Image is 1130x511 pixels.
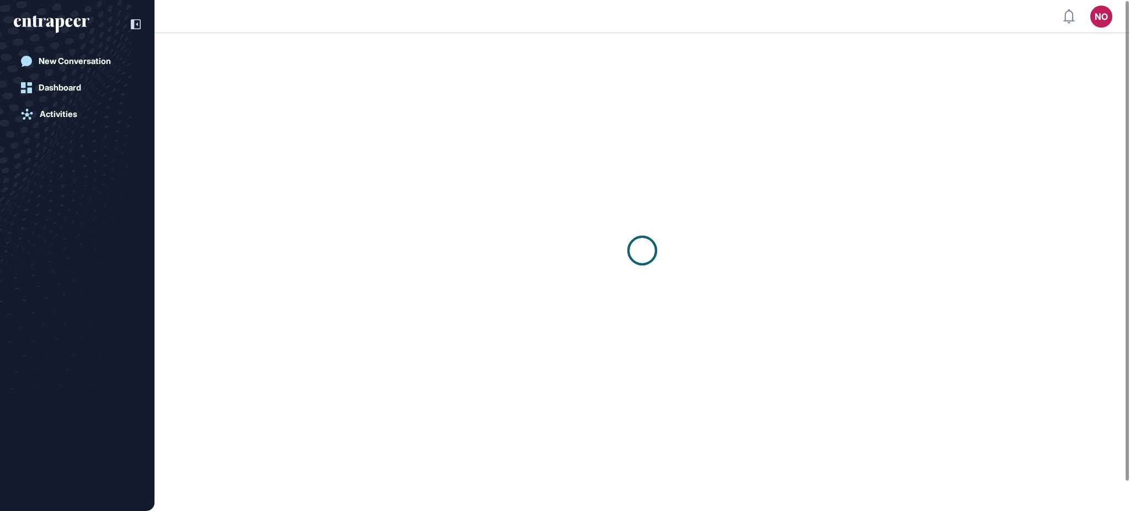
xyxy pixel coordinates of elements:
[1090,6,1112,28] button: NO
[14,15,89,33] div: entrapeer-logo
[39,83,81,93] div: Dashboard
[40,109,77,119] div: Activities
[14,50,141,72] a: New Conversation
[14,103,141,125] a: Activities
[39,56,111,66] div: New Conversation
[14,77,141,99] a: Dashboard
